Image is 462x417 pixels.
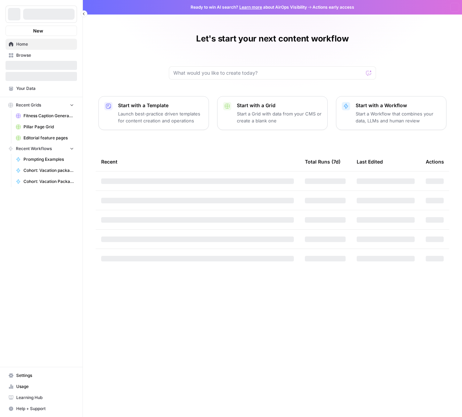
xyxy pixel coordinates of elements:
[13,121,77,132] a: Pillar Page Grid
[33,27,43,34] span: New
[23,135,74,141] span: Editorial feature pages
[16,102,41,108] span: Recent Grids
[16,406,74,412] span: Help + Support
[16,395,74,401] span: Learning Hub
[16,146,52,152] span: Recent Workflows
[6,403,77,414] button: Help + Support
[23,124,74,130] span: Pillar Page Grid
[16,85,74,92] span: Your Data
[426,152,444,171] div: Actions
[6,50,77,61] a: Browse
[101,152,294,171] div: Recent
[16,52,74,58] span: Browse
[6,26,77,36] button: New
[13,110,77,121] a: Fitness Caption Generator ([PERSON_NAME])
[6,370,77,381] a: Settings
[237,110,322,124] p: Start a Grid with data from your CMS or create a blank one
[217,96,328,130] button: Start with a GridStart a Grid with data from your CMS or create a blank one
[196,33,349,44] h1: Let's start your next content workflow
[23,167,74,174] span: Cohort: Vacation package workflow {alex}
[16,372,74,379] span: Settings
[16,383,74,390] span: Usage
[191,4,307,10] span: Ready to win AI search? about AirOps Visibility
[118,110,203,124] p: Launch best-practice driven templates for content creation and operations
[6,392,77,403] a: Learning Hub
[312,4,354,10] span: Actions early access
[6,39,77,50] a: Home
[23,156,74,163] span: Prompting Examples
[118,102,203,109] p: Start with a Template
[6,100,77,110] button: Recent Grids
[237,102,322,109] p: Start with a Grid
[98,96,209,130] button: Start with a TemplateLaunch best-practice driven templates for content creation and operations
[13,132,77,143] a: Editorial feature pages
[356,102,441,109] p: Start with a Workflow
[239,4,262,10] a: Learn more
[6,143,77,154] button: Recent Workflows
[23,178,74,185] span: Cohort: Vacation Package Description {alex}
[305,152,340,171] div: Total Runs (7d)
[6,381,77,392] a: Usage
[13,176,77,187] a: Cohort: Vacation Package Description {alex}
[356,110,441,124] p: Start a Workflow that combines your data, LLMs and human review
[23,113,74,119] span: Fitness Caption Generator ([PERSON_NAME])
[16,41,74,47] span: Home
[357,152,383,171] div: Last Edited
[13,165,77,176] a: Cohort: Vacation package workflow {alex}
[6,83,77,94] a: Your Data
[173,69,363,76] input: What would you like to create today?
[336,96,446,130] button: Start with a WorkflowStart a Workflow that combines your data, LLMs and human review
[13,154,77,165] a: Prompting Examples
